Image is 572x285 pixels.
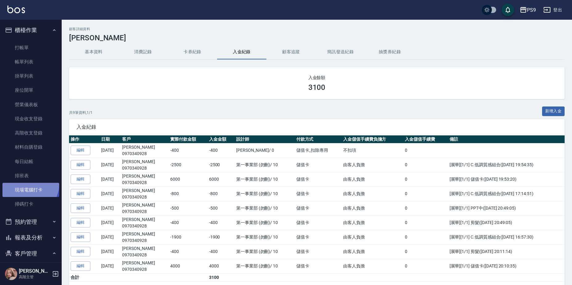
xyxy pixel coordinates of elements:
[122,266,167,273] p: 0970340928
[295,187,342,201] td: 儲值卡
[19,274,50,280] p: 高階主管
[342,187,403,201] td: 由客人負擔
[208,201,235,215] td: -500
[2,214,59,230] button: 預約管理
[2,41,59,55] a: 打帳單
[517,4,538,16] button: PS9
[121,187,169,201] td: [PERSON_NAME]
[342,158,403,172] td: 由客人負擔
[169,135,208,143] th: 實際付款金額
[122,179,167,186] p: 0970340928
[122,151,167,157] p: 0970340928
[2,55,59,69] a: 帳單列表
[403,143,448,158] td: 0
[122,165,167,171] p: 0970340928
[169,215,208,230] td: -400
[208,259,235,273] td: 4000
[217,45,266,59] button: 入金紀錄
[295,259,342,273] td: 儲值卡
[71,175,90,184] a: 編輯
[100,172,121,187] td: [DATE]
[121,135,169,143] th: 客戶
[235,201,295,215] td: 第一事業部 (勿刪) / 10
[122,237,167,244] p: 0970340928
[235,230,295,244] td: 第一事業部 (勿刪) / 10
[342,215,403,230] td: 由客人負擔
[71,247,90,256] a: 編輯
[122,194,167,200] p: 0970340928
[542,106,565,116] button: 新增入金
[100,158,121,172] td: [DATE]
[295,244,342,259] td: 儲值卡
[448,158,565,172] td: [展華][1/1] C.低調質感組合([DATE] 19:54:35)
[448,135,565,143] th: 備註
[448,201,565,215] td: [展華][1/1] PPT中([DATE] 20:49:05)
[169,172,208,187] td: 6000
[295,230,342,244] td: 儲值卡
[208,135,235,143] th: 入金金額
[403,244,448,259] td: 0
[448,215,565,230] td: [展華][1/1] 剪髮([DATE] 20:49:05)
[342,259,403,273] td: 由客人負擔
[71,160,90,170] a: 編輯
[2,169,59,183] a: 排班表
[169,187,208,201] td: -800
[403,158,448,172] td: 0
[69,45,118,59] button: 基本資料
[19,268,50,274] h5: [PERSON_NAME]
[295,215,342,230] td: 儲值卡
[118,45,168,59] button: 消費記錄
[76,124,557,130] span: 入金紀錄
[169,244,208,259] td: -400
[169,143,208,158] td: -400
[208,230,235,244] td: -1900
[168,45,217,59] button: 卡券紀錄
[342,135,403,143] th: 入金儲值手續費負擔方
[71,203,90,213] a: 編輯
[295,135,342,143] th: 付款方式
[208,158,235,172] td: -2500
[403,201,448,215] td: 0
[295,143,342,158] td: 儲值卡_扣除專用
[342,201,403,215] td: 由客人負擔
[403,187,448,201] td: 0
[71,232,90,242] a: 編輯
[76,74,557,81] h2: 入金餘額
[295,158,342,172] td: 儲值卡
[69,273,100,281] td: 合計
[122,223,167,229] p: 0970340928
[448,244,565,259] td: [展華][1/1] 剪髮([DATE] 20:11:14)
[71,189,90,199] a: 編輯
[2,230,59,246] button: 報表及分析
[235,259,295,273] td: 第一事業部 (勿刪) / 10
[69,135,100,143] th: 操作
[403,259,448,273] td: 0
[100,135,121,143] th: 日期
[208,172,235,187] td: 6000
[100,215,121,230] td: [DATE]
[2,246,59,262] button: 客戶管理
[235,158,295,172] td: 第一事業部 (勿刪) / 10
[502,4,514,16] button: save
[403,230,448,244] td: 0
[365,45,414,59] button: 抽獎券紀錄
[295,201,342,215] td: 儲值卡
[121,215,169,230] td: [PERSON_NAME]
[208,215,235,230] td: -400
[208,244,235,259] td: -400
[121,158,169,172] td: [PERSON_NAME]
[100,244,121,259] td: [DATE]
[342,143,403,158] td: 不扣項
[5,268,17,280] img: Person
[121,143,169,158] td: [PERSON_NAME]
[169,201,208,215] td: -500
[2,183,59,197] a: 現場電腦打卡
[235,135,295,143] th: 設計師
[527,6,536,14] div: PS9
[121,172,169,187] td: [PERSON_NAME]
[2,98,59,112] a: 營業儀表板
[235,172,295,187] td: 第一事業部 (勿刪) / 10
[403,172,448,187] td: 0
[2,69,59,83] a: 掛單列表
[121,230,169,244] td: [PERSON_NAME]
